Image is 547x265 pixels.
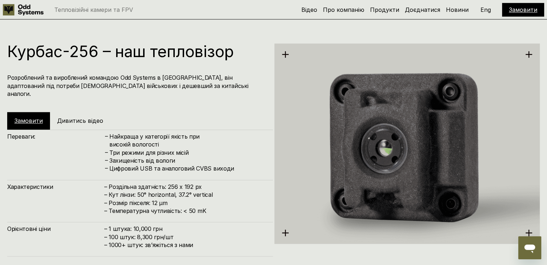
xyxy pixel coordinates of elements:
[109,164,266,172] h4: Цифровий USB та аналоговий CVBS виходи
[105,132,108,140] h4: –
[104,241,193,248] span: – ⁠1000+ штук: звʼяжіться з нами
[480,7,491,13] p: Eng
[7,225,104,233] h4: Орієнтовні ціни
[109,157,266,164] h4: Захищеність від вологи
[57,117,103,125] h5: Дивитись відео
[104,225,266,249] h4: – 1 штука: 10,000 грн – 100 штук: 8,300 грн/шт
[301,6,317,13] a: Відео
[518,236,541,259] iframe: Button to launch messaging window, conversation in progress
[104,183,266,215] h4: – Роздільна здатність: 256 x 192 px – Кут лінзи: 50° horizontal, 37.2° vertical – Розмір пікселя:...
[405,6,440,13] a: Доєднатися
[109,149,266,157] h4: Три режими для різних місій
[509,6,537,13] a: Замовити
[370,6,399,13] a: Продукти
[14,117,43,124] a: Замовити
[105,156,108,164] h4: –
[446,6,469,13] a: Новини
[7,132,104,140] h4: Переваги:
[323,6,364,13] a: Про компанію
[105,164,108,172] h4: –
[7,74,266,98] h4: Розроблений та вироблений командою Odd Systems в [GEOGRAPHIC_DATA], він адаптований під потреби [...
[7,183,104,191] h4: Характеристики
[109,132,266,149] h4: Найкраща у категорії якість при високій вологості
[105,148,108,156] h4: –
[54,7,133,13] p: Тепловізійні камери та FPV
[7,43,266,59] h1: Курбас-256 – наш тепловізор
